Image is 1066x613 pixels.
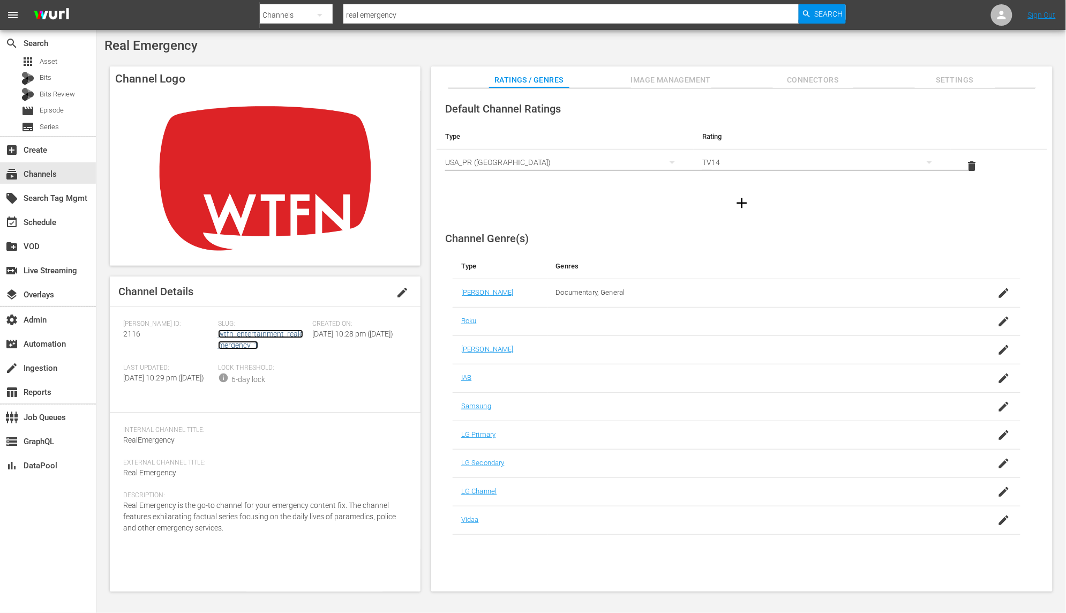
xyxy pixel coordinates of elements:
span: Episode [21,104,34,117]
a: [PERSON_NAME] [461,345,514,353]
span: Asset [40,56,57,67]
span: Search [5,37,18,50]
span: External Channel Title: [123,459,402,467]
span: Lock Threshold: [218,364,307,372]
span: Slug: [218,320,307,328]
span: Last Updated: [123,364,213,372]
button: delete [959,153,985,179]
span: 2116 [123,330,140,338]
span: Reports [5,386,18,399]
span: Schedule [5,216,18,229]
th: Genres [547,253,958,279]
span: Internal Channel Title: [123,426,402,435]
a: Roku [461,317,477,325]
div: TV14 [702,147,942,177]
div: Bits Review [21,88,34,101]
span: Automation [5,338,18,350]
span: menu [6,9,19,21]
a: wtfn_entertainment_realemergency_1 [218,330,303,349]
span: Bits Review [40,89,75,100]
span: Channel Genre(s) [445,232,529,245]
span: edit [396,286,409,299]
span: Search [815,4,843,24]
span: Channels [5,168,18,181]
span: delete [966,160,979,173]
span: Real Emergency [123,468,176,477]
span: Description: [123,491,402,500]
span: Series [21,121,34,133]
th: Type [453,253,547,279]
span: Connectors [773,73,853,87]
th: Type [437,124,694,149]
span: Episode [40,105,64,116]
th: Rating [694,124,951,149]
button: edit [389,280,415,305]
span: Create [5,144,18,156]
a: IAB [461,373,471,382]
a: [PERSON_NAME] [461,288,514,296]
a: LG Primary [461,430,496,438]
span: Channel Details [118,285,193,298]
span: Admin [5,313,18,326]
a: LG Secondary [461,459,505,467]
span: info [218,372,229,383]
div: USA_PR ([GEOGRAPHIC_DATA]) [445,147,685,177]
table: simple table [437,124,1047,183]
span: GraphQL [5,435,18,448]
span: Real Emergency is the go-to channel for your emergency content fix. The channel features exhilara... [123,501,396,532]
span: Settings [915,73,995,87]
span: Live Streaming [5,264,18,277]
div: Bits [21,72,34,85]
span: Series [40,122,59,132]
span: [DATE] 10:28 pm ([DATE]) [312,330,393,338]
img: Real Emergency [110,91,421,266]
img: ans4CAIJ8jUAAAAAAAAAAAAAAAAAAAAAAAAgQb4GAAAAAAAAAAAAAAAAAAAAAAAAJMjXAAAAAAAAAAAAAAAAAAAAAAAAgAT5G... [26,3,77,28]
span: [DATE] 10:29 pm ([DATE]) [123,373,204,382]
span: DataPool [5,459,18,472]
span: Real Emergency [104,38,198,53]
span: Search Tag Mgmt [5,192,18,205]
button: Search [799,4,846,24]
h4: Channel Logo [110,66,421,91]
span: Created On: [312,320,402,328]
a: LG Channel [461,487,497,495]
span: Asset [21,55,34,68]
a: Samsung [461,402,491,410]
span: RealEmergency [123,436,175,444]
span: Ratings / Genres [489,73,569,87]
span: VOD [5,240,18,253]
span: Ingestion [5,362,18,375]
span: [PERSON_NAME] ID: [123,320,213,328]
span: Job Queues [5,411,18,424]
span: Bits [40,72,51,83]
span: Overlays [5,288,18,301]
div: 6-day lock [231,374,265,385]
a: Vidaa [461,515,479,524]
a: Sign Out [1028,11,1056,19]
span: Default Channel Ratings [445,102,561,115]
span: Image Management [631,73,711,87]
